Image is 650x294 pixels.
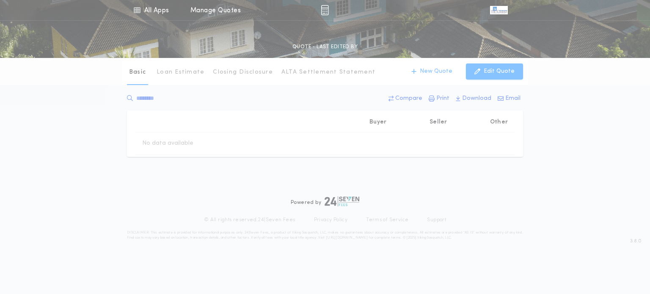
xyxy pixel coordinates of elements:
img: logo [325,196,359,206]
span: 3.8.0 [630,237,642,245]
p: Edit Quote [484,67,515,76]
button: Download [453,91,494,106]
td: No data available [135,132,200,154]
p: DISCLAIMER: This estimate is provided for informational purposes only. 24|Seven Fees, a product o... [127,230,523,240]
p: Closing Disclosure [213,68,273,77]
p: Email [505,94,521,103]
p: Buyer [369,118,386,126]
button: Email [495,91,523,106]
a: Support [427,217,446,223]
p: Seller [430,118,447,126]
a: Privacy Policy [314,217,348,223]
div: Powered by [291,196,359,206]
button: Compare [386,91,425,106]
a: Terms of Service [366,217,408,223]
p: QUOTE - LAST EDITED BY [292,43,358,51]
p: Compare [395,94,422,103]
button: Edit Quote [466,63,523,80]
img: vs-icon [490,6,508,14]
a: [URL][DOMAIN_NAME] [326,236,368,239]
img: img [321,5,329,15]
p: Loan Estimate [157,68,204,77]
p: New Quote [420,67,452,76]
button: New Quote [403,63,461,80]
p: Print [436,94,449,103]
button: Print [426,91,452,106]
p: Other [490,118,508,126]
p: Basic [129,68,146,77]
p: © All rights reserved. 24|Seven Fees [204,217,295,223]
p: ALTA Settlement Statement [281,68,375,77]
p: Download [462,94,491,103]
